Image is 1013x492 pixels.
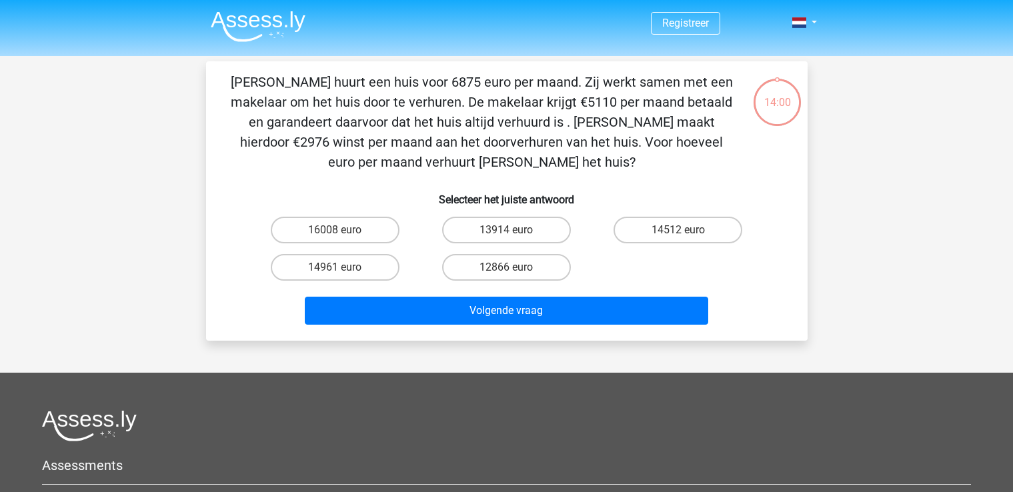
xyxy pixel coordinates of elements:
[227,72,736,172] p: [PERSON_NAME] huurt een huis voor 6875 euro per maand. Zij werkt samen met een makelaar om het hu...
[305,297,708,325] button: Volgende vraag
[752,77,802,111] div: 14:00
[614,217,742,243] label: 14512 euro
[442,254,571,281] label: 12866 euro
[271,254,399,281] label: 14961 euro
[227,183,786,206] h6: Selecteer het juiste antwoord
[271,217,399,243] label: 16008 euro
[42,457,971,473] h5: Assessments
[442,217,571,243] label: 13914 euro
[211,11,305,42] img: Assessly
[662,17,709,29] a: Registreer
[42,410,137,441] img: Assessly logo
